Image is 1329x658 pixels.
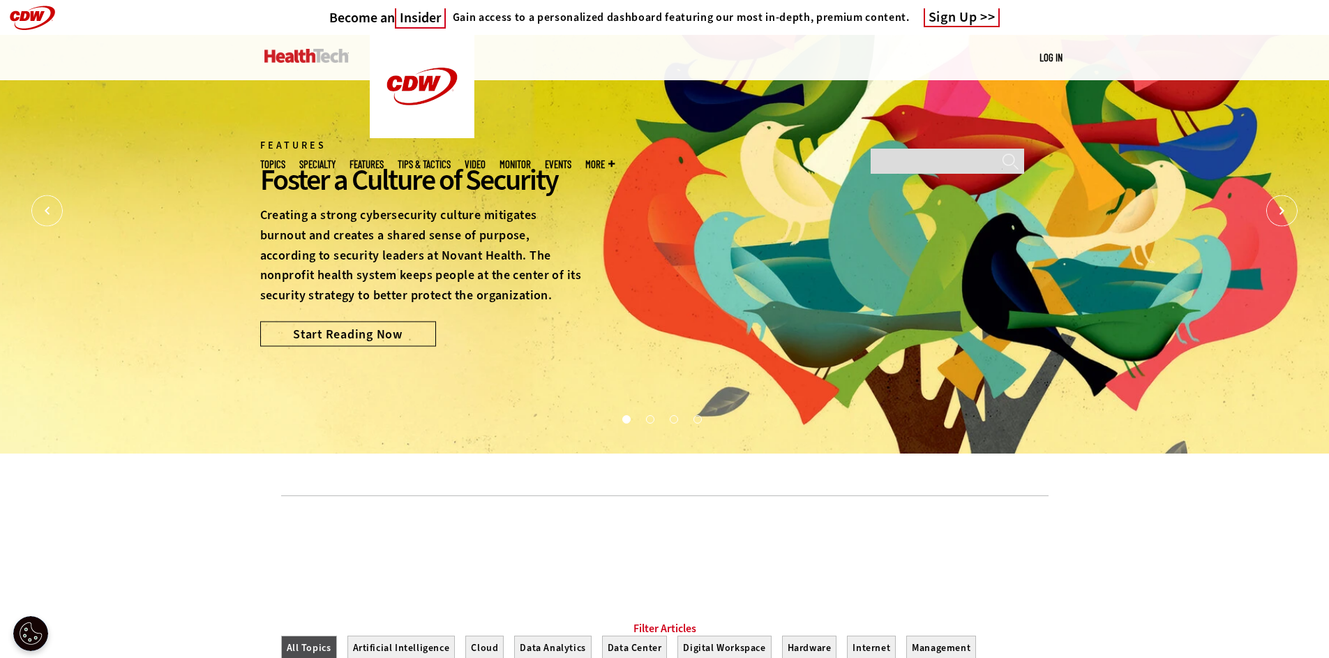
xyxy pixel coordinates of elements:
[260,159,285,170] span: Topics
[646,415,653,422] button: 2 of 4
[350,159,384,170] a: Features
[500,159,531,170] a: MonITor
[465,159,486,170] a: Video
[329,9,446,27] a: Become anInsider
[670,415,677,422] button: 3 of 4
[398,159,451,170] a: Tips & Tactics
[411,517,919,580] iframe: advertisement
[260,321,436,346] a: Start Reading Now
[13,616,48,651] button: Open Preferences
[31,195,63,227] button: Prev
[260,205,584,306] p: Creating a strong cybersecurity culture mitigates burnout and creates a shared sense of purpose, ...
[370,35,474,138] img: Home
[585,159,615,170] span: More
[395,8,446,29] span: Insider
[329,9,446,27] h3: Become an
[633,622,696,636] a: Filter Articles
[1039,50,1063,65] div: User menu
[446,10,910,24] a: Gain access to a personalized dashboard featuring our most in-depth, premium content.
[693,415,700,422] button: 4 of 4
[299,159,336,170] span: Specialty
[924,8,1000,27] a: Sign Up
[260,161,584,199] div: Foster a Culture of Security
[545,159,571,170] a: Events
[264,49,349,63] img: Home
[453,10,910,24] h4: Gain access to a personalized dashboard featuring our most in-depth, premium content.
[1266,195,1298,227] button: Next
[1039,51,1063,63] a: Log in
[370,127,474,142] a: CDW
[622,415,629,422] button: 1 of 4
[13,616,48,651] div: Cookie Settings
